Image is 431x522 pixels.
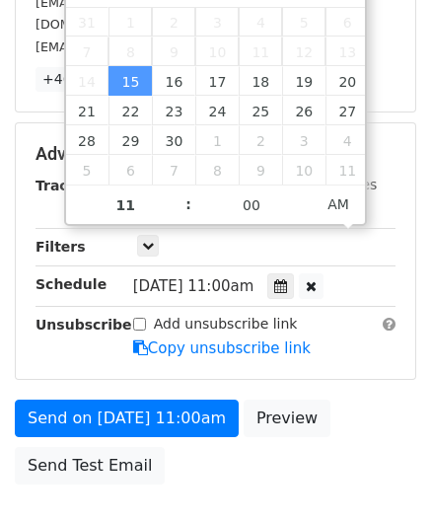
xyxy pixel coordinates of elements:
[312,185,366,224] span: Click to toggle
[195,66,239,96] span: September 17, 2025
[15,400,239,437] a: Send on [DATE] 11:00am
[244,400,330,437] a: Preview
[66,96,109,125] span: September 21, 2025
[152,66,195,96] span: September 16, 2025
[108,66,152,96] span: September 15, 2025
[66,7,109,37] span: August 31, 2025
[325,66,369,96] span: September 20, 2025
[133,339,311,357] a: Copy unsubscribe link
[36,276,107,292] strong: Schedule
[108,7,152,37] span: September 1, 2025
[195,125,239,155] span: October 1, 2025
[191,186,312,225] input: Minute
[325,37,369,66] span: September 13, 2025
[154,314,298,335] label: Add unsubscribe link
[36,39,255,54] small: [EMAIL_ADDRESS][DOMAIN_NAME]
[239,155,282,185] span: October 9, 2025
[282,155,325,185] span: October 10, 2025
[66,125,109,155] span: September 28, 2025
[36,178,102,193] strong: Tracking
[282,96,325,125] span: September 26, 2025
[325,7,369,37] span: September 6, 2025
[152,96,195,125] span: September 23, 2025
[15,447,165,485] a: Send Test Email
[185,185,191,224] span: :
[239,7,282,37] span: September 4, 2025
[152,155,195,185] span: October 7, 2025
[239,66,282,96] span: September 18, 2025
[66,186,186,225] input: Hour
[282,37,325,66] span: September 12, 2025
[239,96,282,125] span: September 25, 2025
[195,155,239,185] span: October 8, 2025
[66,155,109,185] span: October 5, 2025
[108,155,152,185] span: October 6, 2025
[239,125,282,155] span: October 2, 2025
[36,67,118,92] a: +46 more
[36,143,395,165] h5: Advanced
[195,96,239,125] span: September 24, 2025
[66,66,109,96] span: September 14, 2025
[332,427,431,522] iframe: Chat Widget
[282,125,325,155] span: October 3, 2025
[133,277,254,295] span: [DATE] 11:00am
[325,125,369,155] span: October 4, 2025
[195,37,239,66] span: September 10, 2025
[239,37,282,66] span: September 11, 2025
[152,125,195,155] span: September 30, 2025
[195,7,239,37] span: September 3, 2025
[108,96,152,125] span: September 22, 2025
[66,37,109,66] span: September 7, 2025
[325,96,369,125] span: September 27, 2025
[36,239,86,255] strong: Filters
[108,125,152,155] span: September 29, 2025
[108,37,152,66] span: September 8, 2025
[36,317,132,333] strong: Unsubscribe
[282,66,325,96] span: September 19, 2025
[152,7,195,37] span: September 2, 2025
[152,37,195,66] span: September 9, 2025
[282,7,325,37] span: September 5, 2025
[325,155,369,185] span: October 11, 2025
